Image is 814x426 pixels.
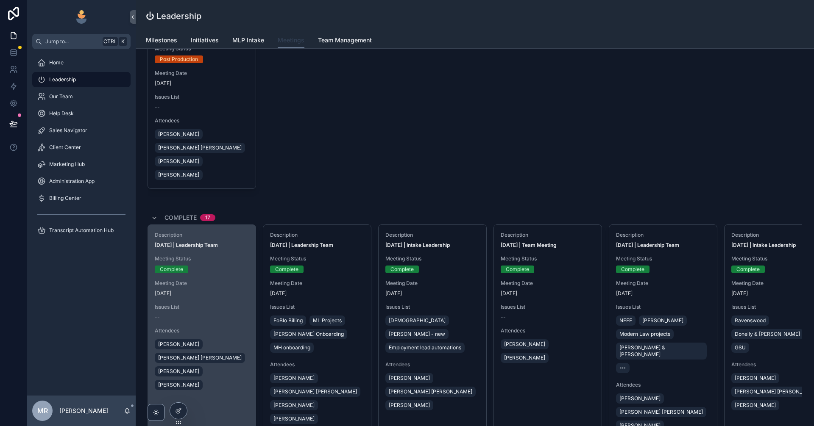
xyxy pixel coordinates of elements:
[158,158,199,165] span: [PERSON_NAME]
[616,407,706,417] a: [PERSON_NAME] [PERSON_NAME]
[32,72,131,87] a: Leadership
[616,304,710,310] span: Issues List
[270,414,318,424] a: [PERSON_NAME]
[270,304,364,310] span: Issues List
[155,242,218,248] strong: [DATE] | Leadership Team
[504,354,545,361] span: [PERSON_NAME]
[155,255,249,262] span: Meeting Status
[32,106,131,121] a: Help Desk
[32,55,131,70] a: Home
[27,49,136,249] div: scrollable content
[731,373,779,383] a: [PERSON_NAME]
[75,10,88,24] img: App logo
[148,14,256,189] a: Description[DATE] | Leadership TeamMeeting StatusPost ProductionMeeting Date[DATE]Issues List--At...
[158,382,199,388] span: [PERSON_NAME]
[270,255,364,262] span: Meeting Status
[49,93,73,100] span: Our Team
[59,407,108,415] p: [PERSON_NAME]
[616,329,674,339] a: Modern Law projects
[318,36,372,44] span: Team Management
[270,315,306,326] a: FoBlo Billing
[146,10,201,22] h1: ⏻ Leadership
[275,266,298,273] div: Complete
[385,242,450,248] strong: [DATE] | Intake Leadership
[621,266,644,273] div: Complete
[158,144,242,151] span: [PERSON_NAME] [PERSON_NAME]
[731,400,779,410] a: [PERSON_NAME]
[155,232,249,238] span: Description
[273,402,315,409] span: [PERSON_NAME]
[32,123,131,138] a: Sales Navigator
[385,232,479,238] span: Description
[501,304,595,310] span: Issues List
[385,304,479,310] span: Issues List
[616,343,707,360] a: [PERSON_NAME] & [PERSON_NAME]
[155,104,160,111] span: --
[155,380,203,390] a: [PERSON_NAME]
[385,280,479,287] span: Meeting Date
[158,131,199,138] span: [PERSON_NAME]
[49,227,114,234] span: Transcript Automation Hub
[506,266,529,273] div: Complete
[270,232,364,238] span: Description
[501,353,549,363] a: [PERSON_NAME]
[736,266,760,273] div: Complete
[389,388,472,395] span: [PERSON_NAME] [PERSON_NAME]
[232,33,264,50] a: MLP Intake
[49,59,64,66] span: Home
[389,331,445,337] span: [PERSON_NAME] - new
[146,36,177,44] span: Milestones
[49,161,85,168] span: Marketing Hub
[389,402,430,409] span: [PERSON_NAME]
[735,402,776,409] span: [PERSON_NAME]
[385,255,479,262] span: Meeting Status
[45,38,99,45] span: Jump to...
[501,280,595,287] span: Meeting Date
[191,36,219,44] span: Initiatives
[155,314,160,321] span: --
[155,117,249,124] span: Attendees
[616,232,710,238] span: Description
[735,317,766,324] span: Ravenswood
[278,36,304,44] span: Meetings
[32,174,131,189] a: Administration App
[32,223,131,238] a: Transcript Automation Hub
[155,129,203,139] a: [PERSON_NAME]
[385,373,433,383] a: [PERSON_NAME]
[155,280,249,287] span: Meeting Date
[616,280,710,287] span: Meeting Date
[49,144,81,151] span: Client Center
[616,315,636,326] a: NFFF
[32,157,131,172] a: Marketing Hub
[385,329,449,339] a: [PERSON_NAME] - new
[616,242,679,248] strong: [DATE] | Leadership Team
[158,354,242,361] span: [PERSON_NAME] [PERSON_NAME]
[270,400,318,410] a: [PERSON_NAME]
[273,375,315,382] span: [PERSON_NAME]
[270,329,347,339] a: [PERSON_NAME] Onboarding
[155,143,245,153] a: [PERSON_NAME] [PERSON_NAME]
[32,89,131,104] a: Our Team
[273,331,344,337] span: [PERSON_NAME] Onboarding
[155,94,249,100] span: Issues List
[32,140,131,155] a: Client Center
[389,375,430,382] span: [PERSON_NAME]
[385,315,449,326] a: [DEMOGRAPHIC_DATA]
[191,33,219,50] a: Initiatives
[385,361,479,368] span: Attendees
[270,373,318,383] a: [PERSON_NAME]
[270,290,364,297] span: [DATE]
[619,331,670,337] span: Modern Law projects
[205,214,210,221] div: 17
[120,38,126,45] span: K
[385,400,433,410] a: [PERSON_NAME]
[313,317,342,324] span: ML Projects
[158,341,199,348] span: [PERSON_NAME]
[616,382,710,388] span: Attendees
[155,327,249,334] span: Attendees
[270,361,364,368] span: Attendees
[160,266,183,273] div: Complete
[37,406,48,416] span: MR
[158,368,199,375] span: [PERSON_NAME]
[49,110,74,117] span: Help Desk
